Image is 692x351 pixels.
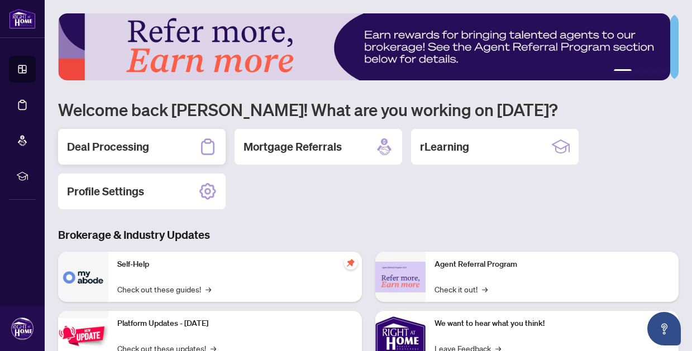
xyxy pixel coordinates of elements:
[58,99,679,120] h1: Welcome back [PERSON_NAME]! What are you working on [DATE]?
[636,69,641,74] button: 2
[67,184,144,199] h2: Profile Settings
[117,283,211,295] a: Check out these guides!→
[645,69,650,74] button: 3
[663,69,667,74] button: 5
[344,256,357,270] span: pushpin
[435,318,670,330] p: We want to hear what you think!
[9,8,36,29] img: logo
[117,258,353,271] p: Self-Help
[420,139,469,155] h2: rLearning
[117,318,353,330] p: Platform Updates - [DATE]
[647,312,681,345] button: Open asap
[435,258,670,271] p: Agent Referral Program
[482,283,488,295] span: →
[58,227,679,243] h3: Brokerage & Industry Updates
[614,69,632,74] button: 1
[206,283,211,295] span: →
[58,13,670,80] img: Slide 0
[58,252,108,302] img: Self-Help
[12,318,33,339] img: Profile Icon
[244,139,342,155] h2: Mortgage Referrals
[435,283,488,295] a: Check it out!→
[654,69,658,74] button: 4
[67,139,149,155] h2: Deal Processing
[375,262,426,292] img: Agent Referral Program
